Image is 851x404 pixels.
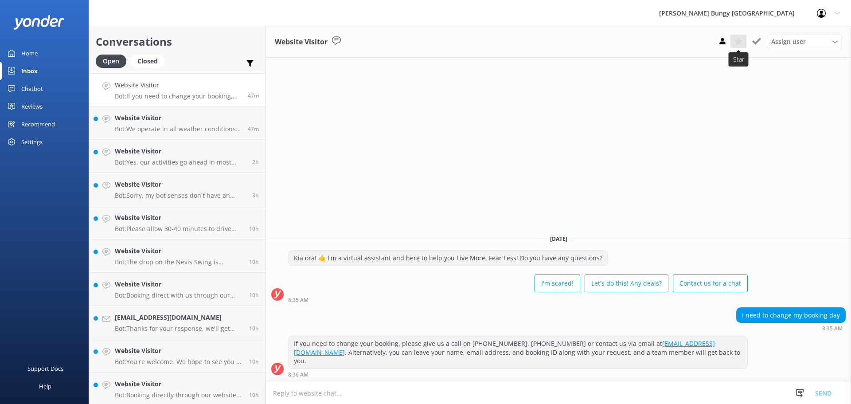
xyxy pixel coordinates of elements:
h4: Website Visitor [115,379,242,389]
img: yonder-white-logo.png [13,15,64,30]
h4: Website Visitor [115,80,241,90]
h4: [EMAIL_ADDRESS][DOMAIN_NAME] [115,313,242,322]
strong: 8:35 AM [822,326,843,331]
div: Home [21,44,38,62]
span: [DATE] [545,235,573,243]
a: [EMAIL_ADDRESS][DOMAIN_NAME] [294,339,715,357]
a: Website VisitorBot:You're welcome. We hope to see you at one of our [PERSON_NAME] locations soon!10h [89,339,265,373]
a: Website VisitorBot:Please allow 30-40 minutes to drive out to the [GEOGRAPHIC_DATA] from [GEOGRAP... [89,206,265,239]
span: Sep 01 2025 05:48am (UTC +12:00) Pacific/Auckland [252,192,259,199]
p: Bot: Sorry, my bot senses don't have an answer for that, please try and rephrase your question, I... [115,192,246,200]
h4: Website Visitor [115,113,241,123]
p: Bot: You're welcome. We hope to see you at one of our [PERSON_NAME] locations soon! [115,358,242,366]
p: Bot: If you need to change your booking, please give us a call on [PHONE_NUMBER], [PHONE_NUMBER] ... [115,92,241,100]
div: Kia ora! 🤙 I'm a virtual assistant and here to help you Live More, Fear Less! Do you have any que... [289,251,608,266]
a: Closed [131,56,169,66]
p: Bot: Booking direct with us through our website always offers the best prices. Our combos are the... [115,291,242,299]
span: Assign user [771,37,806,47]
div: Closed [131,55,164,68]
span: Sep 01 2025 08:35am (UTC +12:00) Pacific/Auckland [248,92,259,99]
h4: Website Visitor [115,279,242,289]
h4: Website Visitor [115,146,246,156]
h4: Website Visitor [115,180,246,189]
span: Aug 31 2025 10:42pm (UTC +12:00) Pacific/Auckland [249,291,259,299]
div: If you need to change your booking, please give us a call on [PHONE_NUMBER], [PHONE_NUMBER] or co... [289,336,747,369]
button: Contact us for a chat [673,275,748,292]
div: I need to change my booking day [737,308,845,323]
span: Sep 01 2025 07:19am (UTC +12:00) Pacific/Auckland [252,158,259,166]
div: Inbox [21,62,38,80]
button: I'm scared! [535,275,580,292]
h2: Conversations [96,33,259,50]
span: Aug 31 2025 10:40pm (UTC +12:00) Pacific/Auckland [249,325,259,332]
strong: 8:35 AM [288,298,308,303]
p: Bot: Please allow 30-40 minutes to drive out to the [GEOGRAPHIC_DATA] from [GEOGRAPHIC_DATA]. [115,225,242,233]
button: Let's do this! Any deals? [585,275,668,292]
p: Bot: The drop on the Nevis Swing is approximately 70 meters, with a 300-meter arc. [115,258,242,266]
p: Bot: Booking directly through our website always offers the best prices. Our combos are a great w... [115,391,242,399]
h4: Website Visitor [115,346,242,356]
h4: Website Visitor [115,213,242,223]
div: Support Docs [27,360,63,377]
div: Sep 01 2025 08:35am (UTC +12:00) Pacific/Auckland [736,325,846,331]
strong: 8:36 AM [288,372,308,377]
a: Website VisitorBot:Yes, our activities go ahead in most weather conditions, including rain. If we... [89,140,265,173]
span: Aug 31 2025 10:44pm (UTC +12:00) Pacific/Auckland [249,258,259,266]
a: Website VisitorBot:Sorry, my bot senses don't have an answer for that, please try and rephrase yo... [89,173,265,206]
div: Sep 01 2025 08:36am (UTC +12:00) Pacific/Auckland [288,371,748,377]
h4: Website Visitor [115,246,242,256]
a: Website VisitorBot:If you need to change your booking, please give us a call on [PHONE_NUMBER], [... [89,73,265,106]
div: Sep 01 2025 08:35am (UTC +12:00) Pacific/Auckland [288,297,748,303]
div: Chatbot [21,80,43,98]
div: Assign User [767,35,842,49]
span: Aug 31 2025 11:01pm (UTC +12:00) Pacific/Auckland [249,225,259,232]
p: Bot: Thanks for your response, we'll get back to you as soon as we can during opening hours. [115,325,242,333]
div: Help [39,377,51,395]
a: Website VisitorBot:We operate in all weather conditions, except for very high winds which may cau... [89,106,265,140]
div: Open [96,55,126,68]
p: Bot: Yes, our activities go ahead in most weather conditions, including rain. If we ever have to ... [115,158,246,166]
p: Bot: We operate in all weather conditions, except for very high winds which may cause temporary h... [115,125,241,133]
span: Aug 31 2025 10:32pm (UTC +12:00) Pacific/Auckland [249,391,259,399]
a: Website VisitorBot:Booking direct with us through our website always offers the best prices. Our ... [89,273,265,306]
a: Website VisitorBot:The drop on the Nevis Swing is approximately 70 meters, with a 300-meter arc.10h [89,239,265,273]
h3: Website Visitor [275,36,328,48]
a: Open [96,56,131,66]
span: Aug 31 2025 10:40pm (UTC +12:00) Pacific/Auckland [249,358,259,365]
a: [EMAIL_ADDRESS][DOMAIN_NAME]Bot:Thanks for your response, we'll get back to you as soon as we can... [89,306,265,339]
div: Reviews [21,98,43,115]
div: Settings [21,133,43,151]
span: Sep 01 2025 08:35am (UTC +12:00) Pacific/Auckland [248,125,259,133]
div: Recommend [21,115,55,133]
